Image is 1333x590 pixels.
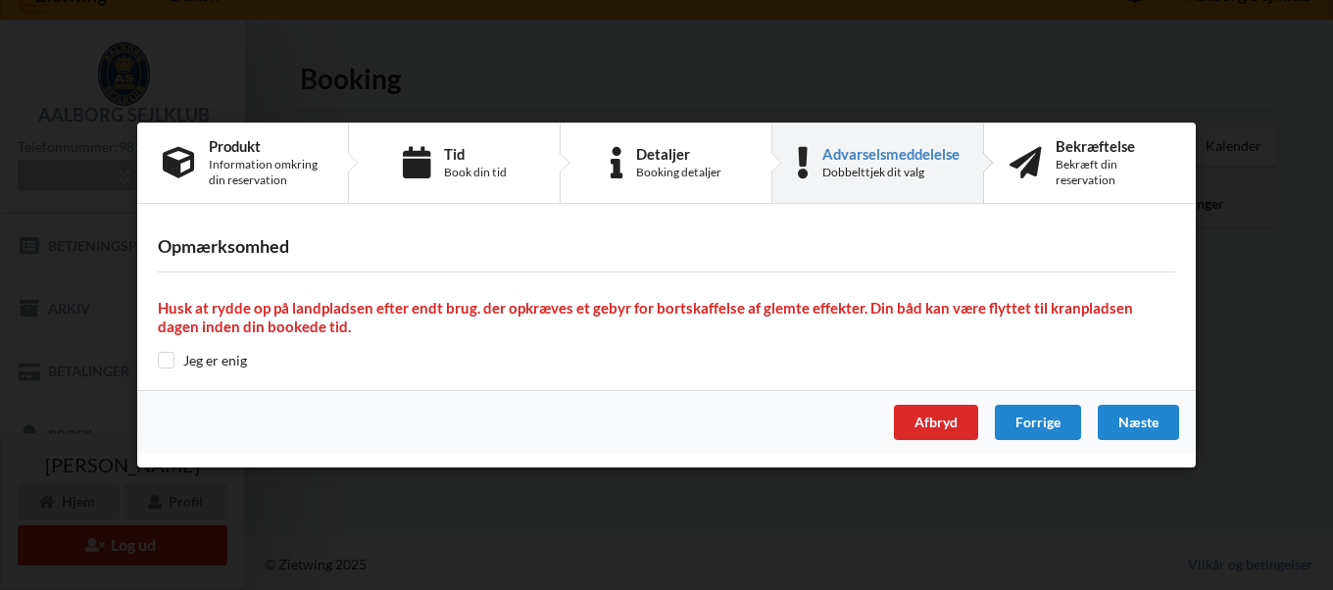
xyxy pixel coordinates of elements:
div: Detaljer [636,146,721,162]
div: Advarselsmeddelelse [822,146,960,162]
h3: Opmærksomhed [158,235,1175,258]
h4: Husk at rydde op på landpladsen efter endt brug. der opkræves et gebyr for bortskaffelse af glemt... [158,299,1175,337]
div: Afbryd [894,405,978,440]
div: Næste [1098,405,1179,440]
div: Booking detaljer [636,165,721,180]
div: Information omkring din reservation [209,157,322,188]
div: Forrige [995,405,1081,440]
label: Jeg er enig [158,352,247,369]
div: Dobbelttjek dit valg [822,165,960,180]
div: Book din tid [444,165,507,180]
div: Bekræftelse [1056,138,1170,154]
div: Produkt [209,138,322,154]
div: Tid [444,146,507,162]
div: Bekræft din reservation [1056,157,1170,188]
